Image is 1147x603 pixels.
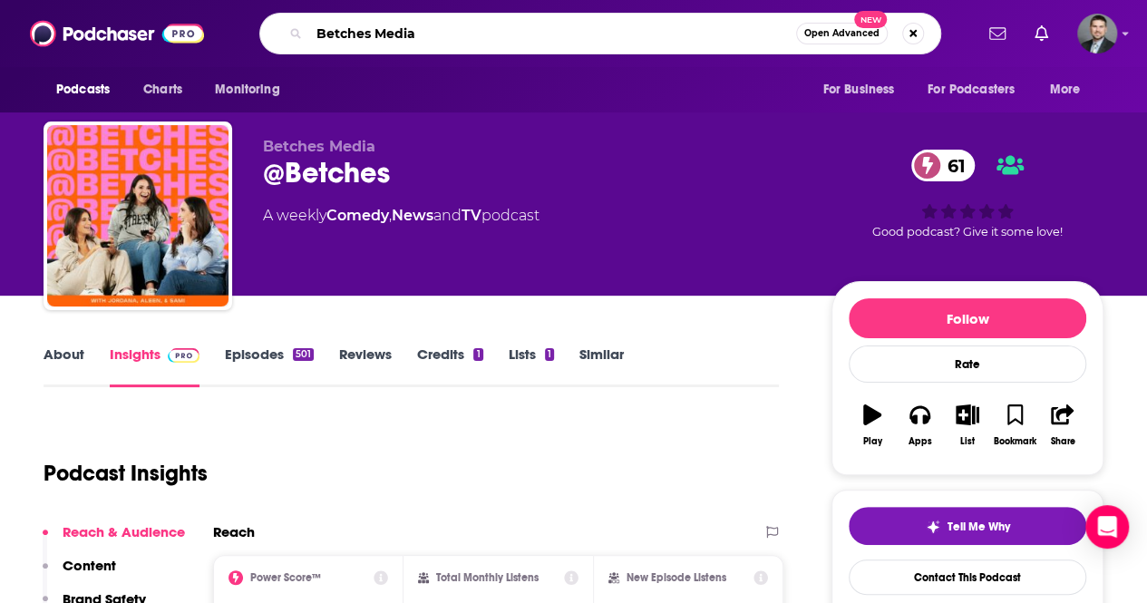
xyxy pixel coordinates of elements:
button: open menu [202,73,303,107]
span: , [389,207,392,224]
div: 1 [473,348,482,361]
a: Charts [131,73,193,107]
h2: Power Score™ [250,571,321,584]
a: Reviews [339,345,392,387]
h1: Podcast Insights [44,460,208,487]
img: User Profile [1077,14,1117,53]
div: 61Good podcast? Give it some love! [831,138,1103,250]
button: Share [1039,393,1086,458]
button: open menu [44,73,133,107]
img: Podchaser Pro [168,348,199,363]
div: Play [863,436,882,447]
span: Charts [143,77,182,102]
div: Bookmark [994,436,1036,447]
button: open menu [810,73,917,107]
span: New [854,11,887,28]
a: Contact This Podcast [849,559,1086,595]
button: Open AdvancedNew [796,23,888,44]
span: For Podcasters [928,77,1015,102]
span: Monitoring [215,77,279,102]
a: 61 [911,150,975,181]
h2: Total Monthly Listens [436,571,539,584]
button: open menu [1037,73,1103,107]
div: A weekly podcast [263,205,539,227]
img: @Betches [47,125,228,306]
div: Rate [849,345,1086,383]
span: and [433,207,462,224]
button: Apps [896,393,943,458]
span: Tell Me Why [948,520,1010,534]
div: List [960,436,975,447]
button: List [944,393,991,458]
img: tell me why sparkle [926,520,940,534]
a: News [392,207,433,224]
span: Betches Media [263,138,375,155]
div: Share [1050,436,1074,447]
input: Search podcasts, credits, & more... [309,19,796,48]
a: Episodes501 [225,345,314,387]
a: Show notifications dropdown [1027,18,1055,49]
a: Similar [579,345,624,387]
span: For Business [822,77,894,102]
div: Search podcasts, credits, & more... [259,13,941,54]
h2: New Episode Listens [627,571,726,584]
span: Open Advanced [804,29,880,38]
a: InsightsPodchaser Pro [110,345,199,387]
a: Show notifications dropdown [982,18,1013,49]
span: More [1050,77,1081,102]
button: Follow [849,298,1086,338]
a: Comedy [326,207,389,224]
button: Reach & Audience [43,523,185,557]
h2: Reach [213,523,255,540]
button: Play [849,393,896,458]
button: open menu [916,73,1041,107]
a: TV [462,207,481,224]
div: 1 [545,348,554,361]
span: Podcasts [56,77,110,102]
p: Reach & Audience [63,523,185,540]
button: tell me why sparkleTell Me Why [849,507,1086,545]
a: Lists1 [509,345,554,387]
p: Content [63,557,116,574]
img: Podchaser - Follow, Share and Rate Podcasts [30,16,204,51]
span: Good podcast? Give it some love! [872,225,1063,238]
a: Credits1 [417,345,482,387]
div: 501 [293,348,314,361]
button: Show profile menu [1077,14,1117,53]
div: Open Intercom Messenger [1085,505,1129,549]
button: Bookmark [991,393,1038,458]
span: 61 [929,150,975,181]
span: Logged in as sstewart9 [1077,14,1117,53]
a: About [44,345,84,387]
div: Apps [909,436,932,447]
button: Content [43,557,116,590]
